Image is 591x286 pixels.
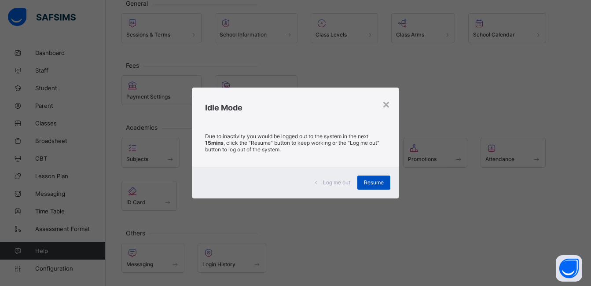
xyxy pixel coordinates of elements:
[364,179,384,186] span: Resume
[556,255,582,282] button: Open asap
[205,139,224,146] strong: 15mins
[205,103,385,112] h2: Idle Mode
[323,179,350,186] span: Log me out
[205,133,385,153] p: Due to inactivity you would be logged out to the system in the next , click the "Resume" button t...
[382,96,390,111] div: ×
